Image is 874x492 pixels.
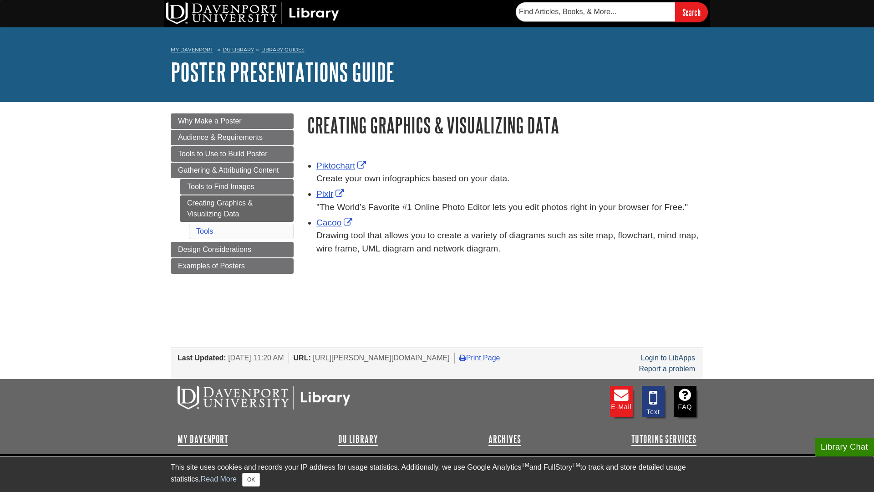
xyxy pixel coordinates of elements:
span: [URL][PERSON_NAME][DOMAIN_NAME] [313,354,450,362]
div: Guide Page Menu [171,113,294,274]
form: Searches DU Library's articles, books, and more [516,2,708,22]
a: Tutoring Services [631,434,696,445]
span: Examples of Posters [178,262,245,270]
span: Audience & Requirements [178,133,263,141]
img: DU Library [166,2,339,24]
a: Library Guides [261,46,305,53]
a: Creating Graphics & Visualizing Data [180,195,294,222]
a: My Davenport [178,434,228,445]
i: Print Page [459,354,466,361]
img: DU Libraries [178,386,351,410]
span: [DATE] 11:20 AM [228,354,284,362]
span: Why Make a Poster [178,117,242,125]
span: Tools to Use to Build Poster [178,150,268,158]
a: FAQ [674,386,696,417]
a: Tools to Find Images [180,179,294,195]
nav: breadcrumb [171,44,703,58]
span: Design Considerations [178,246,251,253]
input: Search [675,2,708,22]
button: Close [242,473,260,487]
a: Tools to Use to Build Poster [171,146,294,162]
div: Create your own infographics based on your data. [316,172,703,185]
a: DU Library [338,434,378,445]
a: DU Library [223,46,254,53]
a: Link opens in new window [316,161,368,170]
span: URL: [294,354,311,362]
a: E-mail [610,386,633,417]
a: Why Make a Poster [171,113,294,129]
span: Last Updated: [178,354,226,362]
div: "The World’s Favorite #1 Online Photo Editor lets you edit photos right in your browser for Free." [316,201,703,214]
a: Link opens in new window [316,189,346,199]
sup: TM [572,462,580,468]
button: Library Chat [815,438,874,456]
span: Gathering & Attributing Content [178,166,279,174]
a: Text [642,386,665,417]
a: Examples of Posters [171,258,294,274]
div: Drawing tool that allows you to create a variety of diagrams such as site map, flowchart, mind ma... [316,229,703,256]
h1: Creating Graphics & Visualizing Data [307,113,703,137]
sup: TM [521,462,529,468]
a: Link opens in new window [316,218,355,227]
a: My Davenport [171,46,213,54]
input: Find Articles, Books, & More... [516,2,675,21]
a: Design Considerations [171,242,294,257]
a: Gathering & Attributing Content [171,163,294,178]
a: Read More [201,475,237,483]
a: Archives [488,434,521,445]
div: This site uses cookies and records your IP address for usage statistics. Additionally, we use Goo... [171,462,703,487]
a: Login to LibApps [641,354,695,362]
a: Audience & Requirements [171,130,294,145]
a: Tools [196,227,213,235]
a: Poster Presentations Guide [171,58,395,86]
a: Report a problem [639,365,695,373]
a: Print Page [459,354,500,362]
